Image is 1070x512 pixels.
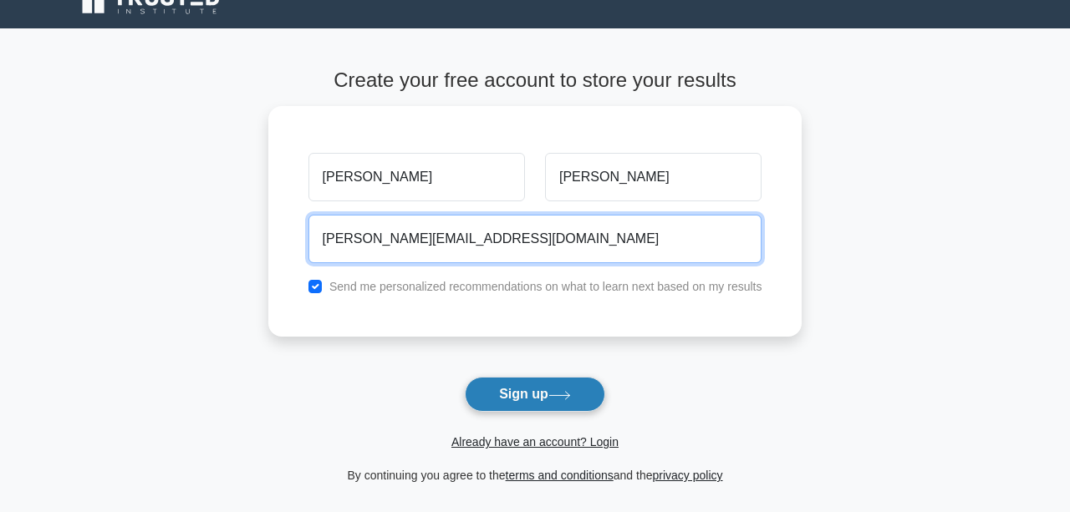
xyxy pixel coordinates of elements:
a: Already have an account? Login [451,435,619,449]
a: privacy policy [653,469,723,482]
a: terms and conditions [506,469,614,482]
input: First name [308,153,525,201]
input: Last name [545,153,762,201]
div: By continuing you agree to the and the [258,465,813,485]
button: Sign up [465,377,605,412]
input: Email [308,215,762,263]
h4: Create your free account to store your results [268,68,802,93]
label: Send me personalized recommendations on what to learn next based on my results [329,280,762,293]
